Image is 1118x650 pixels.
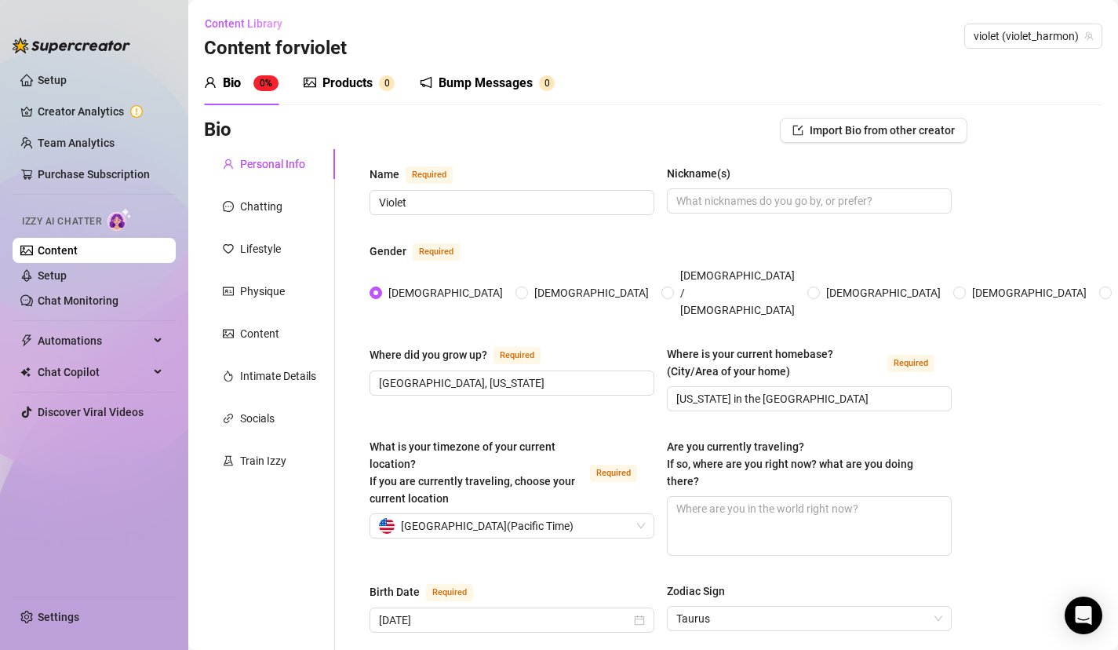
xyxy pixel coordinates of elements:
[204,36,347,61] h3: Content for violet
[204,11,295,36] button: Content Library
[223,74,241,93] div: Bio
[667,440,913,487] span: Are you currently traveling? If so, where are you right now? what are you doing there?
[204,76,217,89] span: user
[370,242,477,261] label: Gender
[38,99,163,124] a: Creator Analytics exclamation-circle
[22,214,101,229] span: Izzy AI Chatter
[223,371,234,382] span: fire
[240,240,281,257] div: Lifestyle
[887,355,934,372] span: Required
[223,455,234,466] span: experiment
[667,165,730,182] div: Nickname(s)
[240,283,285,300] div: Physique
[667,345,881,380] div: Where is your current homebase? (City/Area of your home)
[240,410,275,427] div: Socials
[820,284,947,301] span: [DEMOGRAPHIC_DATA]
[406,166,453,184] span: Required
[38,294,118,307] a: Chat Monitoring
[1065,597,1102,634] div: Open Intercom Messenger
[38,137,115,149] a: Team Analytics
[38,360,149,385] span: Chat Copilot
[38,611,79,623] a: Settings
[382,284,509,301] span: [DEMOGRAPHIC_DATA]
[240,325,279,342] div: Content
[38,406,144,418] a: Discover Viral Videos
[974,24,1093,48] span: violet (violet_harmon)
[20,367,31,378] img: Chat Copilot
[370,165,470,184] label: Name
[426,584,473,601] span: Required
[780,118,967,143] button: Import Bio from other creator
[13,38,130,53] img: logo-BBDzfeDw.svg
[240,367,316,385] div: Intimate Details
[223,201,234,212] span: message
[379,194,642,211] input: Name
[240,155,305,173] div: Personal Info
[205,17,282,30] span: Content Library
[413,243,460,261] span: Required
[966,284,1093,301] span: [DEMOGRAPHIC_DATA]
[370,440,575,505] span: What is your timezone of your current location? If you are currently traveling, choose your curre...
[539,75,555,91] sup: 0
[667,345,952,380] label: Where is your current homebase? (City/Area of your home)
[676,192,939,210] input: Nickname(s)
[792,125,803,136] span: import
[223,286,234,297] span: idcard
[223,413,234,424] span: link
[370,346,487,363] div: Where did you grow up?
[401,514,574,538] span: [GEOGRAPHIC_DATA] ( Pacific Time )
[379,75,395,91] sup: 0
[240,198,282,215] div: Chatting
[304,76,316,89] span: picture
[493,347,541,364] span: Required
[667,165,741,182] label: Nickname(s)
[590,465,637,482] span: Required
[810,124,955,137] span: Import Bio from other creator
[439,74,533,93] div: Bump Messages
[38,244,78,257] a: Content
[38,168,150,181] a: Purchase Subscription
[667,582,725,600] div: Zodiac Sign
[379,612,631,629] input: Birth Date
[223,328,234,339] span: picture
[20,334,33,347] span: thunderbolt
[676,390,939,407] input: Where is your current homebase? (City/Area of your home)
[379,518,395,534] img: us
[370,582,490,601] label: Birth Date
[107,208,132,231] img: AI Chatter
[1084,31,1094,41] span: team
[370,345,558,364] label: Where did you grow up?
[370,166,399,183] div: Name
[204,118,231,143] h3: Bio
[379,374,642,392] input: Where did you grow up?
[667,582,736,600] label: Zodiac Sign
[370,583,420,601] div: Birth Date
[253,75,279,91] sup: 0%
[38,328,149,353] span: Automations
[223,243,234,254] span: heart
[223,159,234,170] span: user
[674,267,801,319] span: [DEMOGRAPHIC_DATA] / [DEMOGRAPHIC_DATA]
[240,452,286,469] div: Train Izzy
[322,74,373,93] div: Products
[370,243,406,260] div: Gender
[676,607,942,630] span: Taurus
[528,284,655,301] span: [DEMOGRAPHIC_DATA]
[38,269,67,282] a: Setup
[38,74,67,86] a: Setup
[420,76,432,89] span: notification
